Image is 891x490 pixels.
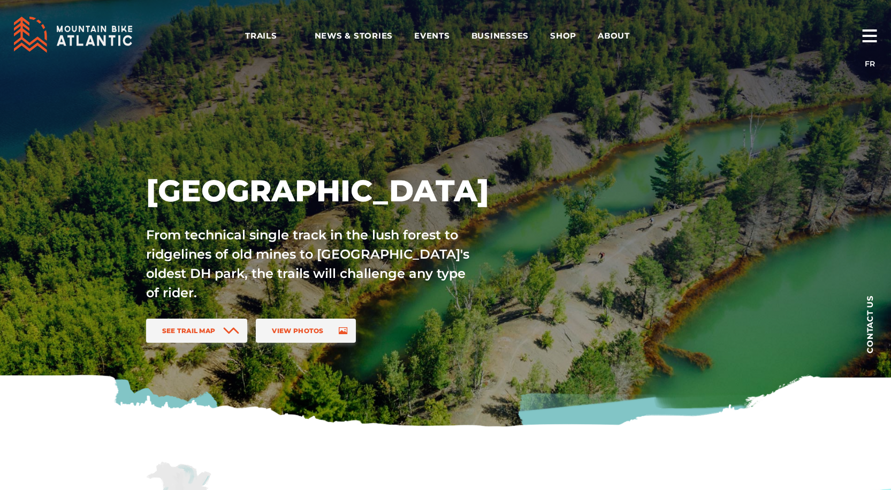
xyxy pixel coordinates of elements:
span: Shop [550,31,576,41]
span: About [598,31,646,41]
ion-icon: arrow dropdown [631,28,646,43]
span: See Trail Map [162,327,216,335]
ion-icon: arrow dropdown [278,28,293,43]
span: View Photos [272,327,323,335]
a: View Photos [256,319,355,343]
h1: [GEOGRAPHIC_DATA] [146,172,542,209]
span: Contact us [866,295,874,353]
p: From technical single track in the lush forest to ridgelines of old mines to [GEOGRAPHIC_DATA]'s ... [146,225,471,303]
span: News & Stories [315,31,393,41]
a: Contact us [848,278,891,370]
span: Trails [245,31,293,41]
a: FR [865,59,875,69]
span: Events [414,31,450,41]
ion-icon: search [826,27,843,44]
span: Businesses [471,31,529,41]
a: See Trail Map [146,319,248,343]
